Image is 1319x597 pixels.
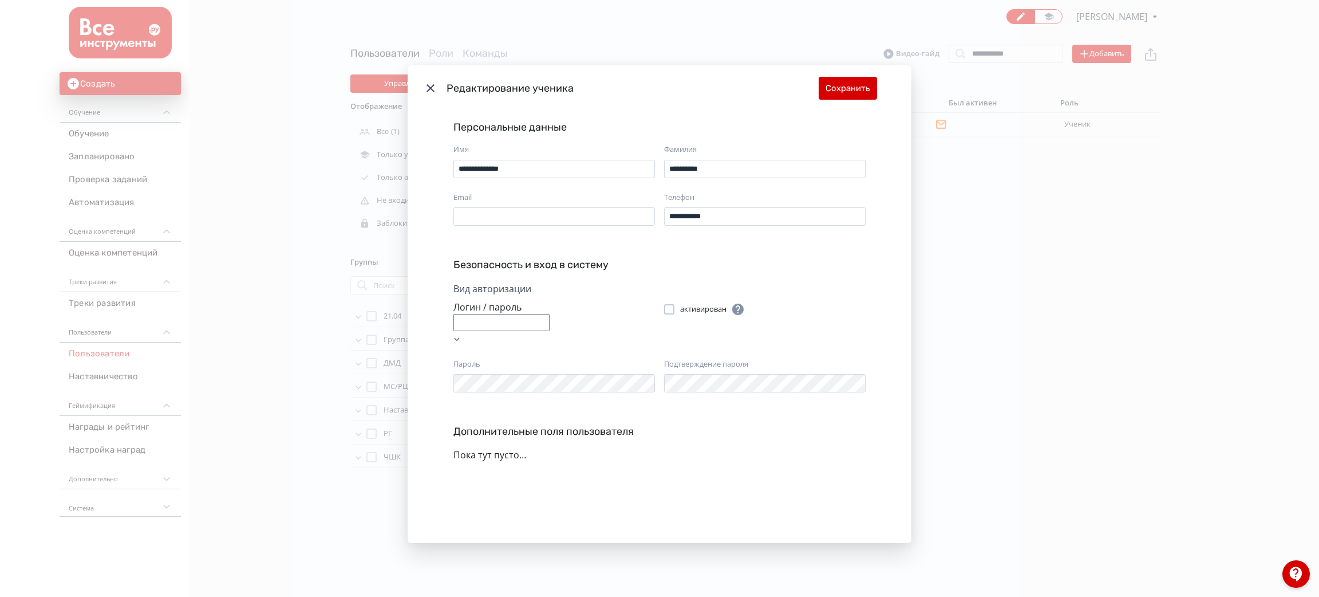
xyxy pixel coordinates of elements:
[447,81,819,96] div: Редактирование ученика
[453,120,866,135] div: Персональные данные
[453,258,866,272] div: Безопасность и вход в систему
[453,425,866,439] div: Дополнительные поля пользователя
[453,282,655,300] div: Вид авторизации
[453,144,469,155] label: Имя
[819,77,877,100] button: Сохранить
[664,144,697,155] label: Фамилия
[680,303,745,316] div: активирован
[453,192,472,203] label: Email
[453,300,655,314] div: Логин / пароль
[664,192,694,203] label: Телефон
[453,359,480,370] label: Пароль
[664,359,748,370] label: Подтверждение пароля
[449,448,531,462] div: Пока тут пусто…
[408,65,911,543] div: Modal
